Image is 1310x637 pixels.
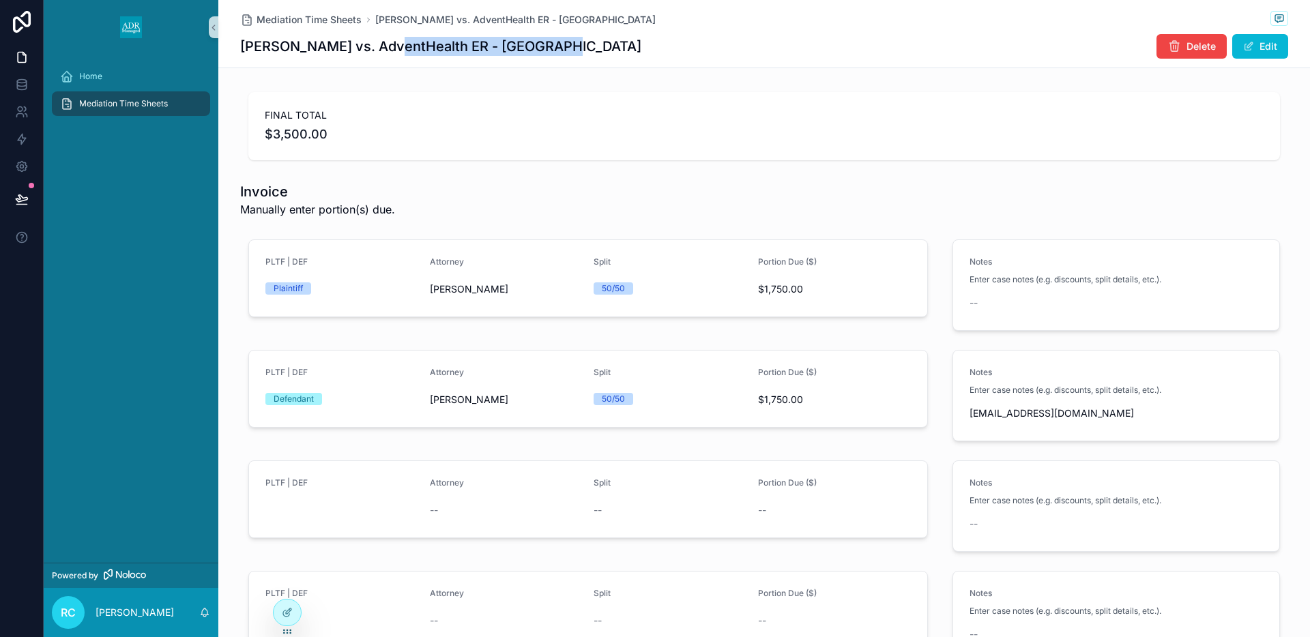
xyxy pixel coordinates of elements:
[602,393,625,405] div: 50/50
[758,282,912,296] span: $1,750.00
[970,385,1161,396] span: Enter case notes (e.g. discounts, split details, etc.).
[265,108,1264,122] span: FINAL TOTAL
[970,296,978,310] span: --
[274,282,303,295] div: Plaintiff
[970,367,992,377] span: Notes
[758,614,766,627] span: --
[970,477,992,488] span: Notes
[430,588,464,598] span: Attorney
[1156,34,1227,59] button: Delete
[1187,40,1216,53] span: Delete
[430,614,438,627] span: --
[970,406,1263,420] span: [EMAIL_ADDRESS][DOMAIN_NAME]
[274,393,314,405] div: Defendant
[594,477,611,488] span: Split
[120,16,142,38] img: App logo
[79,98,168,109] span: Mediation Time Sheets
[240,182,395,201] h1: Invoice
[758,393,912,406] span: $1,750.00
[970,606,1161,617] span: Enter case notes (e.g. discounts, split details, etc.).
[594,367,611,377] span: Split
[970,274,1161,285] span: Enter case notes (e.g. discounts, split details, etc.).
[1232,34,1288,59] button: Edit
[430,393,583,406] span: [PERSON_NAME]
[96,606,174,619] p: [PERSON_NAME]
[61,604,76,621] span: RC
[970,495,1161,506] span: Enter case notes (e.g. discounts, split details, etc.).
[430,503,438,517] span: --
[430,477,464,488] span: Attorney
[52,64,210,89] a: Home
[602,282,625,295] div: 50/50
[44,563,218,588] a: Powered by
[594,614,602,627] span: --
[240,37,641,56] h1: [PERSON_NAME] vs. AdventHealth ER - [GEOGRAPHIC_DATA]
[970,256,992,267] span: Notes
[265,125,1264,144] span: $3,500.00
[240,13,362,27] a: Mediation Time Sheets
[758,256,817,267] span: Portion Due ($)
[758,367,817,377] span: Portion Due ($)
[430,256,464,267] span: Attorney
[44,55,218,134] div: scrollable content
[594,588,611,598] span: Split
[375,13,656,27] a: [PERSON_NAME] vs. AdventHealth ER - [GEOGRAPHIC_DATA]
[265,477,308,488] span: PLTF | DEF
[758,503,766,517] span: --
[240,201,395,218] span: Manually enter portion(s) due.
[265,256,308,267] span: PLTF | DEF
[52,91,210,116] a: Mediation Time Sheets
[265,588,308,598] span: PLTF | DEF
[594,503,602,517] span: --
[265,367,308,377] span: PLTF | DEF
[430,282,583,296] span: [PERSON_NAME]
[594,256,611,267] span: Split
[970,588,992,598] span: Notes
[970,517,978,531] span: --
[758,477,817,488] span: Portion Due ($)
[52,570,98,581] span: Powered by
[79,71,102,82] span: Home
[257,13,362,27] span: Mediation Time Sheets
[430,367,464,377] span: Attorney
[758,588,817,598] span: Portion Due ($)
